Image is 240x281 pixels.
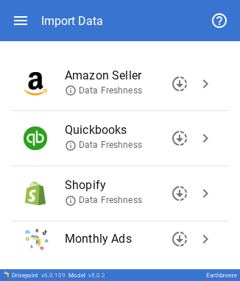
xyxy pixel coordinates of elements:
[12,272,66,279] div: Drivepoint
[171,185,188,202] span: downloading
[65,67,193,85] span: Amazon Seller
[41,272,66,279] span: v 6.0.109
[206,272,237,279] div: Earthbreeze
[197,230,214,248] span: chevron_right
[24,127,47,150] img: Quickbooks
[3,271,9,277] img: Drivepoint
[65,194,142,207] span: Data Freshness
[68,272,105,279] div: Model
[171,75,188,93] span: downloading
[24,182,47,205] img: Shopify
[41,14,103,28] div: Import Data
[65,177,193,194] span: Shopify
[197,185,214,202] span: chevron_right
[197,129,214,147] span: chevron_right
[65,121,193,139] span: Quickbooks
[24,227,50,251] img: Monthly Ads
[171,230,188,248] span: downloading
[65,85,142,97] span: Data Freshness
[88,272,105,279] span: v 5.0.2
[24,72,47,96] img: Amazon Seller
[197,75,214,93] span: chevron_right
[171,129,188,147] span: downloading
[65,230,193,248] span: Monthly Ads
[65,139,142,152] span: Data Freshness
